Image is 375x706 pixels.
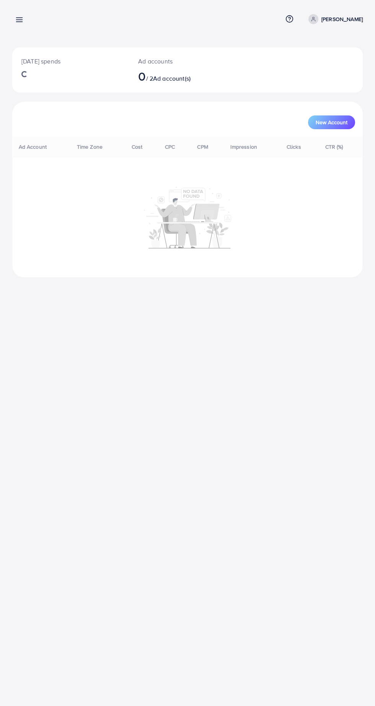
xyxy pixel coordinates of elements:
[138,57,207,66] p: Ad accounts
[153,74,191,83] span: Ad account(s)
[305,14,363,24] a: [PERSON_NAME]
[138,69,207,83] h2: / 2
[138,67,146,85] span: 0
[308,115,355,129] button: New Account
[21,57,120,66] p: [DATE] spends
[316,120,347,125] span: New Account
[321,15,363,24] p: [PERSON_NAME]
